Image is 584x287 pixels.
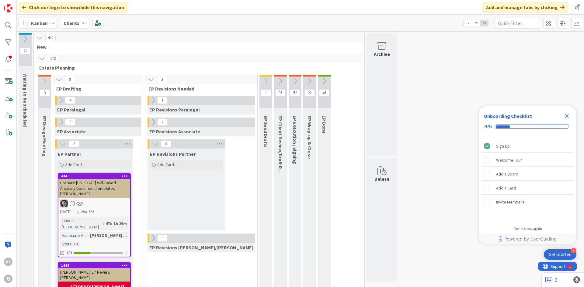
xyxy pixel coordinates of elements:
[56,86,135,92] span: EP Drafting
[549,251,572,258] div: Get Started
[60,200,68,207] img: CG
[482,234,573,244] a: Powered by UserGuiding
[149,128,200,135] span: EP Revisions Associate
[32,2,33,7] div: 1
[72,241,73,247] span: :
[149,244,253,251] span: EP Revisions Brad/Jonas
[20,47,30,55] span: 22
[472,20,480,26] span: 2x
[150,151,196,157] span: EP Revisions Partner
[58,179,130,198] div: Prepare [US_STATE] Will-Based Ancillary Document Templates [PERSON_NAME]
[484,124,492,129] div: 20%
[292,115,298,164] span: EP Execution / Signing
[89,232,128,239] div: [PERSON_NAME] ...
[60,209,71,215] span: [DATE]
[58,173,130,179] div: 444
[481,139,574,153] div: Sign Up is complete.
[496,170,518,178] div: Add a Board
[496,198,524,206] div: Invite Members
[496,142,510,150] div: Sign Up
[69,140,79,148] span: 2
[263,115,269,148] span: EP Send Drafts
[479,234,576,244] div: Footer
[464,20,472,26] span: 1x
[261,89,271,97] span: 1
[104,220,128,227] div: 47d 1h 26m
[513,226,542,231] div: Do not show again
[65,162,85,167] span: Add Card...
[149,107,200,113] span: EP Revisions Paralegal
[304,89,315,97] span: 22
[479,106,576,244] div: Checklist Container
[103,220,104,227] span: :
[73,241,80,247] div: FL
[374,50,390,58] div: Archive
[544,249,576,260] div: Open Get Started checklist, remaining modules: 4
[277,115,283,201] span: EP Client Review/Draft Review Meeting
[481,167,574,181] div: Add a Board is incomplete.
[571,248,576,253] div: 4
[275,89,286,97] span: 36
[39,65,354,71] span: Estate Planning
[481,195,574,209] div: Invite Members is incomplete.
[57,107,85,113] span: EP Paralegal
[13,1,28,8] span: Support
[319,89,329,97] span: 46
[42,115,48,156] span: EP Design Meeting
[480,20,488,26] span: 3x
[60,241,72,247] div: State
[4,258,12,266] div: RC
[484,112,532,120] div: Onboarding Checklist
[4,4,12,12] img: Visit kanbanzone.com
[562,111,572,121] div: Close Checklist
[58,268,130,282] div: [PERSON_NAME]: EP Review [PERSON_NAME]
[40,89,50,97] span: 3
[65,118,75,126] span: 3
[61,174,130,178] div: 444
[58,173,130,198] div: 444Prepare [US_STATE] Will-Based Ancillary Document Templates [PERSON_NAME]
[64,20,79,26] b: Clients
[157,118,168,126] span: 2
[60,217,103,230] div: Time in [GEOGRAPHIC_DATA]
[545,276,557,283] a: 2
[31,19,48,27] span: Kanban
[58,200,130,207] div: CG
[65,97,75,104] span: 4
[60,232,88,239] div: Associate Assigned
[307,115,313,159] span: EP Wrap-up & Close
[45,34,56,41] span: 450
[482,2,568,13] div: Add and manage tabs by clicking
[37,44,357,50] span: New
[57,128,86,135] span: EP Associate
[4,275,12,283] div: G
[61,263,130,268] div: 1649
[481,153,574,167] div: Welcome Tour is incomplete.
[58,263,130,268] div: 1649
[481,181,574,195] div: Add a Card is incomplete.
[495,18,540,29] input: Quick Filter...
[157,97,168,104] span: 1
[157,76,167,83] span: 3
[58,263,130,282] div: 1649[PERSON_NAME]: EP Review [PERSON_NAME]
[504,235,557,243] span: Powered by UserGuiding
[48,55,58,62] span: 172
[496,184,516,192] div: Add a Card
[65,76,75,83] span: 9
[161,140,171,148] span: 0
[157,234,168,242] span: 0
[58,151,81,157] span: EP Partner
[321,115,327,134] span: EP Done
[484,124,572,129] div: Checklist progress: 20%
[157,162,177,167] span: Add Card...
[22,73,28,127] span: Waiting to be scheduled
[290,89,300,97] span: 52
[66,250,72,256] span: 1/3
[496,156,522,164] div: Welcome Tour
[479,137,576,222] div: Checklist items
[374,175,389,183] div: Delete
[148,86,250,92] span: EP Revisions Needed
[19,2,128,13] div: Click our logo to show/hide this navigation
[81,209,94,214] i: Not Set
